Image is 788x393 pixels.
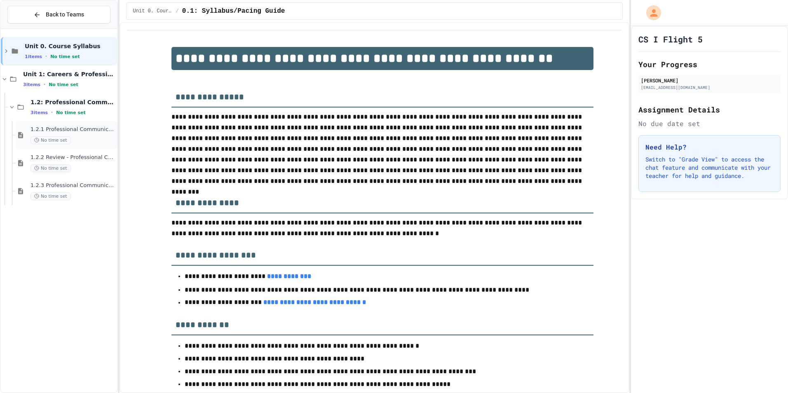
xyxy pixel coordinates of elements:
[133,8,173,14] span: Unit 0. Course Syllabus
[30,164,71,172] span: No time set
[45,53,47,60] span: •
[645,142,774,152] h3: Need Help?
[50,54,80,59] span: No time set
[30,126,115,133] span: 1.2.1 Professional Communication
[25,54,42,59] span: 1 items
[23,82,40,87] span: 3 items
[30,98,115,106] span: 1.2: Professional Communication
[30,192,71,200] span: No time set
[182,6,285,16] span: 0.1: Syllabus/Pacing Guide
[176,8,179,14] span: /
[30,182,115,189] span: 1.2.3 Professional Communication Challenge
[638,119,781,129] div: No due date set
[641,77,778,84] div: [PERSON_NAME]
[638,58,781,70] h2: Your Progress
[56,110,86,115] span: No time set
[44,81,45,88] span: •
[23,70,115,78] span: Unit 1: Careers & Professionalism
[49,82,78,87] span: No time set
[641,84,778,91] div: [EMAIL_ADDRESS][DOMAIN_NAME]
[638,104,781,115] h2: Assignment Details
[645,155,774,180] p: Switch to "Grade View" to access the chat feature and communicate with your teacher for help and ...
[7,6,110,23] button: Back to Teams
[638,33,703,45] h1: CS I Flight 5
[25,42,115,50] span: Unit 0. Course Syllabus
[30,136,71,144] span: No time set
[30,154,115,161] span: 1.2.2 Review - Professional Communication
[46,10,84,19] span: Back to Teams
[30,110,48,115] span: 3 items
[638,3,663,22] div: My Account
[51,109,53,116] span: •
